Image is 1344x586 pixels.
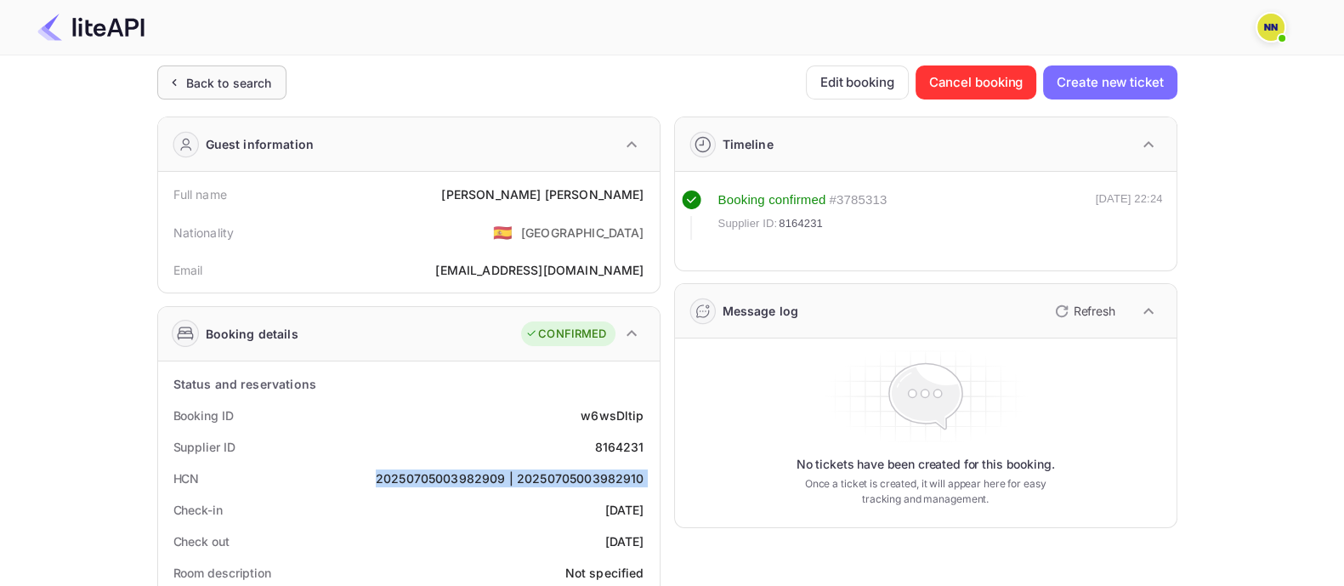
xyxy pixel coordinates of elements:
[779,215,823,232] span: 8164231
[723,302,799,320] div: Message log
[723,135,774,153] div: Timeline
[605,532,644,550] div: [DATE]
[791,476,1060,507] p: Once a ticket is created, it will appear here for easy tracking and management.
[1043,65,1177,100] button: Create new ticket
[206,325,298,343] div: Booking details
[376,469,644,487] div: 20250705003982909 | 20250705003982910
[605,501,644,519] div: [DATE]
[594,438,644,456] div: 8164231
[37,14,145,41] img: LiteAPI Logo
[797,456,1055,473] p: No tickets have been created for this booking.
[441,185,644,203] div: [PERSON_NAME] [PERSON_NAME]
[565,564,644,582] div: Not specified
[173,564,271,582] div: Room description
[173,407,234,424] div: Booking ID
[173,261,203,279] div: Email
[173,185,227,203] div: Full name
[173,375,316,393] div: Status and reservations
[493,217,513,247] span: United States
[525,326,606,343] div: CONFIRMED
[173,501,223,519] div: Check-in
[521,224,644,242] div: [GEOGRAPHIC_DATA]
[173,469,200,487] div: HCN
[173,438,235,456] div: Supplier ID
[806,65,909,100] button: Edit booking
[173,224,235,242] div: Nationality
[1096,191,1163,240] div: [DATE] 22:24
[186,74,272,92] div: Back to search
[718,215,778,232] span: Supplier ID:
[916,65,1037,100] button: Cancel booking
[829,191,887,210] div: # 3785313
[718,191,826,210] div: Booking confirmed
[173,532,230,550] div: Check out
[206,135,315,153] div: Guest information
[1045,298,1122,325] button: Refresh
[581,407,644,424] div: w6wsDltip
[1074,302,1115,320] p: Refresh
[435,261,644,279] div: [EMAIL_ADDRESS][DOMAIN_NAME]
[1257,14,1284,41] img: N/A N/A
